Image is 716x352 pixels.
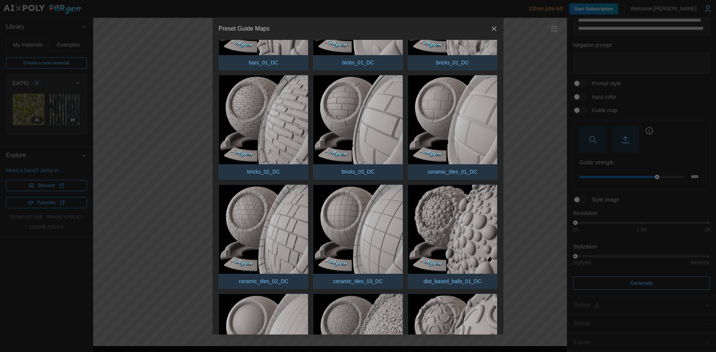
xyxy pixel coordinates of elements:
[245,55,282,70] p: bars_01_DC
[339,55,378,70] p: blobs_01_DC
[313,185,402,274] img: ceramic_tiles_03_DC.png
[313,75,402,164] img: bricks_03_DC.png
[408,75,497,164] img: ceramic_tiles_01_DC.png
[244,164,284,179] p: bricks_02_DC
[235,274,292,289] p: ceramic_tiles_02_DC
[329,274,386,289] p: ceramic_tiles_03_DC
[420,274,485,289] p: dist_based_balls_01_DC
[432,55,472,70] p: bricks_01_DC
[219,75,308,180] button: bricks_02_DC.pngbricks_02_DC
[219,185,308,274] img: ceramic_tiles_02_DC.png
[219,75,308,164] img: bricks_02_DC.png
[424,164,481,179] p: ceramic_tiles_01_DC
[219,26,270,32] h2: Preset Guide Maps
[408,184,497,289] button: dist_based_balls_01_DC.pngdist_based_balls_01_DC
[408,75,497,180] button: ceramic_tiles_01_DC.pngceramic_tiles_01_DC
[219,184,308,289] button: ceramic_tiles_02_DC.pngceramic_tiles_02_DC
[313,75,403,180] button: bricks_03_DC.pngbricks_03_DC
[408,185,497,274] img: dist_based_balls_01_DC.png
[338,164,378,179] p: bricks_03_DC
[313,184,403,289] button: ceramic_tiles_03_DC.pngceramic_tiles_03_DC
